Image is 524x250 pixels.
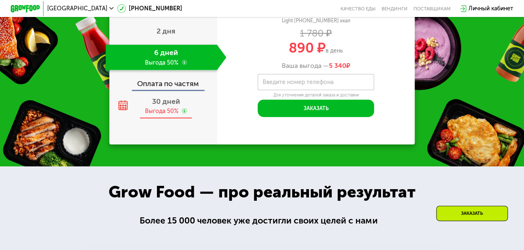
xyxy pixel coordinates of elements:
[329,62,350,70] span: ₽
[217,29,415,37] div: 1 780 ₽
[258,92,374,98] div: Для уточнения деталей заказа и доставки
[289,40,326,56] span: 890 ₽
[97,180,427,204] div: Grow Food — про реальный результат
[217,62,415,70] div: Ваша выгода —
[152,97,180,106] span: 30 дней
[47,6,107,12] span: [GEOGRAPHIC_DATA]
[110,73,217,90] div: Оплата по частям
[413,6,451,12] div: поставщикам
[262,80,333,84] label: Введите номер телефона
[436,206,508,221] div: Заказать
[145,107,179,115] div: Выгода 50%
[117,4,182,13] a: [PHONE_NUMBER]
[468,4,513,13] div: Личный кабинет
[340,6,376,12] a: Качество еды
[329,62,346,70] span: 5 340
[258,100,374,117] button: Заказать
[140,214,384,228] div: Более 15 000 человек уже достигли своих целей с нами
[326,47,343,54] span: в день
[157,26,175,36] span: 2 дня
[382,6,408,12] a: Вендинги
[217,17,415,24] div: Light [PHONE_NUMBER] ккал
